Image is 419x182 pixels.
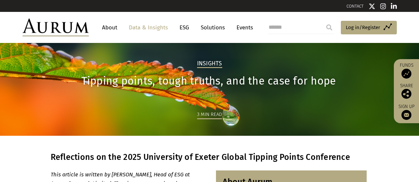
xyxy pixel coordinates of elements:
img: Linkedin icon [391,3,397,10]
h2: Insights [197,60,222,68]
a: Solutions [197,21,228,34]
div: Share [397,84,416,99]
a: Data & Insights [126,21,171,34]
a: About [99,21,121,34]
div: [DATE] [51,91,367,100]
a: Sign up [397,104,416,120]
a: Funds [397,62,416,79]
img: Sign up to our newsletter [401,110,411,120]
div: 3 min read [197,110,222,119]
img: Access Funds [401,69,411,79]
h3: Reflections on the 2025 University of Exeter Global Tipping Points Conference [51,152,367,162]
img: Instagram icon [380,3,386,10]
a: Log in/Register [341,21,397,35]
img: Share this post [401,89,411,99]
img: Aurum [23,18,89,36]
a: ESG [176,21,192,34]
a: CONTACT [346,4,364,9]
a: Events [233,21,253,34]
h1: Tipping points, tough truths, and the case for hope [51,75,367,88]
img: Twitter icon [369,3,375,10]
input: Submit [323,21,336,34]
span: Log in/Register [346,23,380,31]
